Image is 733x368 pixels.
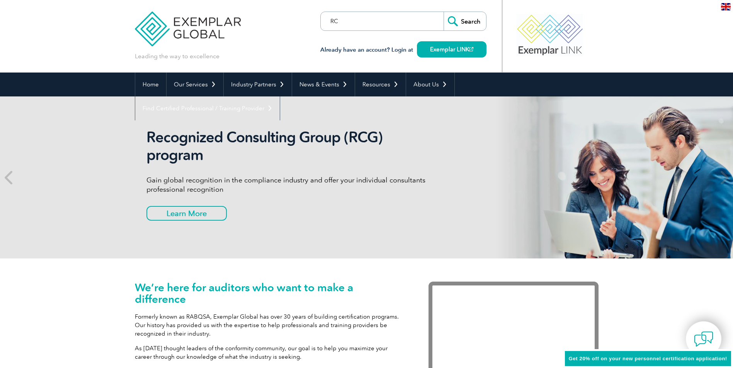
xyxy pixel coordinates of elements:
p: Gain global recognition in the compliance industry and offer your individual consultants professi... [146,176,436,194]
input: Search [444,12,486,30]
a: Find Certified Professional / Training Provider [135,96,280,120]
a: Learn More [146,206,227,221]
span: Get 20% off on your new personnel certification application! [569,356,727,361]
a: Our Services [167,73,223,96]
a: Resources [355,73,406,96]
p: Leading the way to excellence [135,52,219,61]
img: open_square.png [469,47,473,51]
p: Formerly known as RABQSA, Exemplar Global has over 30 years of building certification programs. O... [135,312,405,338]
a: Industry Partners [224,73,292,96]
h3: Already have an account? Login at [320,45,486,55]
a: News & Events [292,73,355,96]
a: Home [135,73,166,96]
img: contact-chat.png [694,329,713,349]
a: Exemplar LINK [417,41,486,57]
h1: We’re here for auditors who want to make a difference [135,282,405,305]
img: en [721,3,731,10]
h2: Recognized Consulting Group (RCG) program [146,128,436,164]
a: About Us [406,73,454,96]
p: As [DATE] thought leaders of the conformity community, our goal is to help you maximize your care... [135,344,405,361]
